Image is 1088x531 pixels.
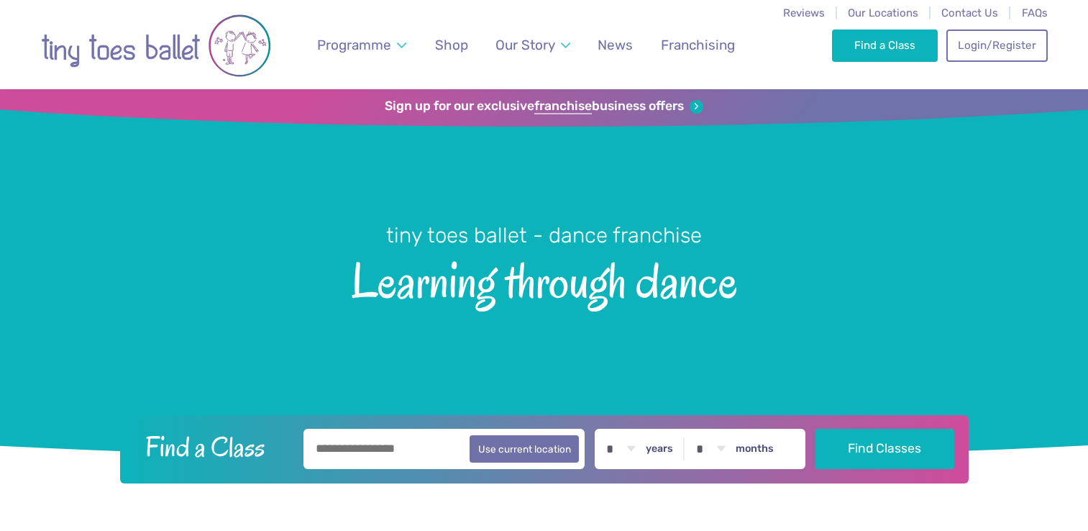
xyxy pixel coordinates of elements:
a: News [591,28,640,62]
span: Shop [435,37,468,53]
a: Sign up for our exclusivefranchisebusiness offers [385,99,703,114]
a: Our Locations [848,6,918,19]
strong: franchise [534,99,592,114]
label: years [646,442,673,455]
a: Reviews [783,6,825,19]
a: Franchising [654,28,741,62]
span: Franchising [661,37,735,53]
span: Programme [317,37,391,53]
button: Use current location [470,435,580,463]
a: Our Story [488,28,577,62]
a: Contact Us [941,6,998,19]
a: Shop [428,28,475,62]
a: Login/Register [946,29,1047,61]
h2: Find a Class [134,429,293,465]
span: Our Story [495,37,555,53]
img: tiny toes ballet [41,9,271,82]
a: Find a Class [832,29,938,61]
button: Find Classes [815,429,954,469]
small: tiny toes ballet - dance franchise [386,223,702,248]
a: Programme [310,28,413,62]
span: News [598,37,633,53]
span: Learning through dance [25,250,1063,308]
label: months [736,442,774,455]
a: FAQs [1022,6,1048,19]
